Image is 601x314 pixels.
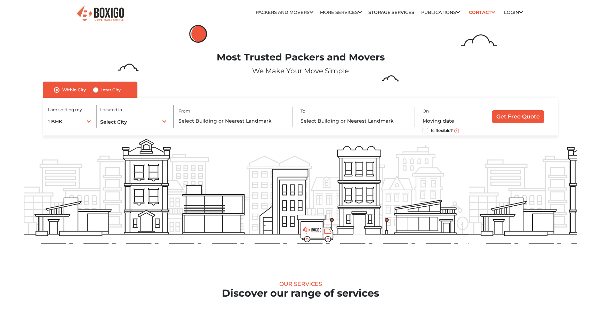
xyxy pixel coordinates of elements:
[368,10,414,15] a: Storage Services
[48,118,62,125] span: 1 BHK
[300,221,334,242] img: boxigo_prackers_and_movers_truck
[431,126,453,134] label: Is flexible?
[423,108,429,114] label: On
[504,10,523,15] a: Login
[423,115,477,127] input: Moving date
[24,52,577,63] h1: Most Trusted Packers and Movers
[24,66,577,76] p: We Make Your Move Simple
[62,86,86,94] label: Within City
[100,107,122,113] label: Located in
[300,115,408,127] input: Select Building or Nearest Landmark
[24,281,577,287] div: Our Services
[454,129,459,133] img: move_date_info
[421,10,460,15] a: Publications
[100,119,127,125] span: Select City
[76,5,125,22] img: Boxigo
[48,107,82,113] label: I am shifting my
[178,108,190,114] label: From
[178,115,286,127] input: Select Building or Nearest Landmark
[101,86,121,94] label: Inter City
[320,10,362,15] a: More services
[492,110,544,123] input: Get Free Quote
[24,287,577,299] h2: Discover our range of services
[256,10,313,15] a: Packers and Movers
[466,7,497,18] a: Contact
[300,108,305,114] label: To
